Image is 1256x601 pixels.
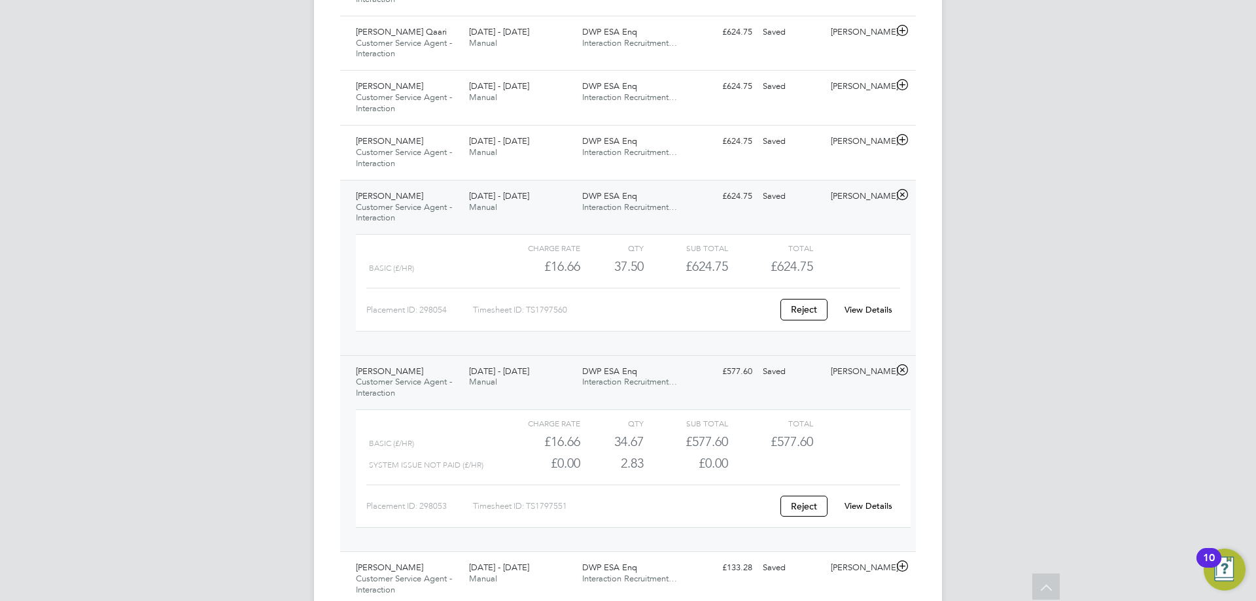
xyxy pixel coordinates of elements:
div: Timesheet ID: TS1797560 [473,300,772,320]
div: [PERSON_NAME] [826,131,894,152]
div: Timesheet ID: TS1797551 [473,496,772,517]
div: £624.75 [689,22,758,43]
span: DWP ESA Enq [582,562,637,573]
div: £16.66 [496,256,580,277]
span: Interaction Recruitment… [582,146,677,158]
span: Customer Service Agent - Interaction [356,573,452,595]
span: Customer Service Agent - Interaction [356,201,452,224]
span: Manual [469,573,497,584]
span: [DATE] - [DATE] [469,135,529,146]
span: [DATE] - [DATE] [469,80,529,92]
span: DWP ESA Enq [582,135,637,146]
div: £577.60 [689,361,758,383]
div: [PERSON_NAME] [826,22,894,43]
div: 34.67 [580,431,644,453]
span: [DATE] - [DATE] [469,366,529,377]
button: Reject [780,299,828,320]
button: Open Resource Center, 10 new notifications [1204,549,1246,591]
div: Sub Total [644,415,728,431]
span: Customer Service Agent - Interaction [356,376,452,398]
div: Charge rate [496,415,580,431]
span: Manual [469,37,497,48]
span: System Issue Not Paid (£/HR) [369,460,483,470]
div: £133.28 [689,557,758,579]
span: basic (£/HR) [369,439,414,448]
span: Interaction Recruitment… [582,573,677,584]
span: £624.75 [771,258,813,274]
button: Reject [780,496,828,517]
div: Saved [758,76,826,97]
div: 10 [1203,558,1215,575]
span: DWP ESA Enq [582,26,637,37]
span: [PERSON_NAME] [356,366,423,377]
div: Saved [758,557,826,579]
span: basic (£/HR) [369,264,414,273]
div: QTY [580,240,644,256]
div: Saved [758,186,826,207]
div: Saved [758,361,826,383]
span: Customer Service Agent - Interaction [356,37,452,60]
a: View Details [845,304,892,315]
div: QTY [580,415,644,431]
div: £577.60 [644,431,728,453]
span: Interaction Recruitment… [582,376,677,387]
span: Manual [469,201,497,213]
span: Interaction Recruitment… [582,37,677,48]
span: [PERSON_NAME] [356,190,423,201]
div: Placement ID: 298054 [366,300,473,320]
div: [PERSON_NAME] [826,186,894,207]
div: Sub Total [644,240,728,256]
span: Interaction Recruitment… [582,201,677,213]
div: £624.75 [644,256,728,277]
span: Manual [469,92,497,103]
div: Charge rate [496,240,580,256]
span: DWP ESA Enq [582,190,637,201]
span: [PERSON_NAME] [356,562,423,573]
div: £624.75 [689,186,758,207]
a: View Details [845,500,892,511]
span: [PERSON_NAME] [356,80,423,92]
span: DWP ESA Enq [582,366,637,377]
div: Saved [758,131,826,152]
div: 2.83 [580,453,644,474]
div: £624.75 [689,76,758,97]
span: DWP ESA Enq [582,80,637,92]
span: £577.60 [771,434,813,449]
div: £16.66 [496,431,580,453]
span: Manual [469,376,497,387]
span: [DATE] - [DATE] [469,190,529,201]
span: [PERSON_NAME] Qaari [356,26,447,37]
div: [PERSON_NAME] [826,76,894,97]
div: 37.50 [580,256,644,277]
div: Total [728,415,812,431]
span: [PERSON_NAME] [356,135,423,146]
div: [PERSON_NAME] [826,361,894,383]
div: Saved [758,22,826,43]
div: £624.75 [689,131,758,152]
span: Customer Service Agent - Interaction [356,146,452,169]
span: [DATE] - [DATE] [469,26,529,37]
span: Manual [469,146,497,158]
span: Interaction Recruitment… [582,92,677,103]
div: Total [728,240,812,256]
div: [PERSON_NAME] [826,557,894,579]
div: Placement ID: 298053 [366,496,473,517]
div: £0.00 [644,453,728,474]
span: Customer Service Agent - Interaction [356,92,452,114]
span: [DATE] - [DATE] [469,562,529,573]
div: £0.00 [496,453,580,474]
